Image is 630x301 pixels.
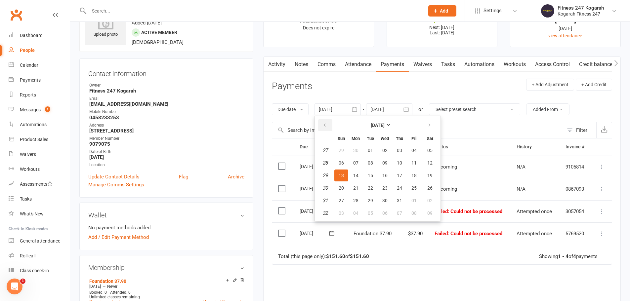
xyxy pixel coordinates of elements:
[322,147,328,153] em: 27
[300,161,330,171] div: [DATE]
[397,185,402,191] span: 24
[9,177,70,192] a: Assessments
[382,173,388,178] span: 16
[9,147,70,162] a: Waivers
[560,178,591,200] td: 0867093
[353,173,358,178] span: 14
[89,154,244,160] strong: [DATE]
[397,148,402,153] span: 03
[20,137,48,142] div: Product Sales
[435,231,502,237] span: Failed
[322,210,328,216] em: 32
[132,20,162,26] time: Added [DATE]
[89,284,101,289] span: [DATE]
[300,206,330,216] div: [DATE]
[363,169,377,181] button: 15
[368,160,373,166] span: 08
[440,8,448,14] span: Add
[89,149,244,155] div: Date of Birth
[20,181,53,187] div: Assessments
[427,160,433,166] span: 12
[363,157,377,169] button: 08
[564,122,596,138] button: Filter
[448,231,502,237] span: : Could not be processed
[363,195,377,207] button: 29
[322,198,328,204] em: 31
[334,169,348,181] button: 13
[89,295,140,299] span: Unlimited classes remaining
[378,169,392,181] button: 16
[560,200,591,223] td: 3057054
[107,284,117,289] span: Never
[294,138,348,155] th: Due
[427,185,433,191] span: 26
[526,79,574,91] button: + Add Adjustment
[89,135,244,142] div: Member Number
[368,173,373,178] span: 15
[303,25,334,30] span: Does not expire
[435,164,457,170] span: Upcoming
[89,95,244,102] div: Email
[435,186,457,192] span: Upcoming
[409,57,437,72] a: Waivers
[422,195,439,207] button: 02
[382,160,388,166] span: 09
[560,138,591,155] th: Invoice #
[393,182,406,194] button: 24
[427,148,433,153] span: 05
[378,144,392,156] button: 02
[334,144,348,156] button: 29
[89,88,244,94] strong: Fitness 247 Kogarah
[339,148,344,153] span: 29
[418,105,423,113] div: or
[422,207,439,219] button: 09
[264,57,290,72] a: Activity
[411,160,417,166] span: 11
[20,152,36,157] div: Waivers
[9,73,70,88] a: Payments
[427,173,433,178] span: 19
[382,198,388,203] span: 30
[20,62,38,68] div: Calendar
[9,132,70,147] a: Product Sales
[558,253,568,259] strong: 1 - 4
[393,169,406,181] button: 17
[88,284,244,289] div: —
[272,103,309,115] button: Due date
[141,30,177,35] span: Active member
[407,182,421,194] button: 25
[427,210,433,216] span: 09
[349,182,363,194] button: 21
[353,160,358,166] span: 07
[541,4,554,18] img: thumb_image1749097489.png
[85,16,126,38] div: upload photo
[110,290,131,295] span: Attended: 0
[8,7,24,23] a: Clubworx
[20,107,41,112] div: Messages
[411,185,417,191] span: 25
[576,79,612,91] button: + Add Credit
[397,160,402,166] span: 10
[20,77,41,83] div: Payments
[334,182,348,194] button: 20
[382,185,388,191] span: 23
[88,67,244,77] h3: Contact information
[516,25,614,32] div: [DATE]
[272,122,564,138] input: Search by invoice number
[20,122,47,127] div: Automations
[353,185,358,191] span: 21
[376,57,409,72] a: Payments
[407,169,421,181] button: 18
[353,210,358,216] span: 04
[511,138,560,155] th: History
[9,263,70,278] a: Class kiosk mode
[339,198,344,203] span: 27
[368,210,373,216] span: 05
[88,181,144,189] a: Manage Comms Settings
[393,207,406,219] button: 07
[349,207,363,219] button: 04
[428,5,456,17] button: Add
[88,233,149,241] a: Add / Edit Payment Method
[339,185,344,191] span: 20
[382,148,388,153] span: 02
